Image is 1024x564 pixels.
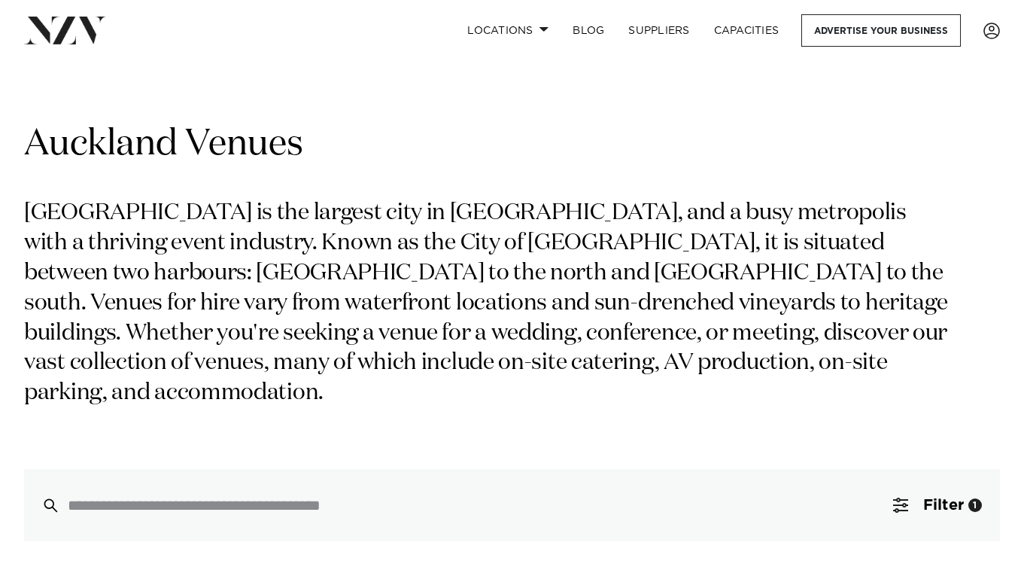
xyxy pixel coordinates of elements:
a: Advertise your business [801,14,961,47]
div: 1 [968,498,982,512]
img: nzv-logo.png [24,17,106,44]
a: BLOG [561,14,616,47]
h1: Auckland Venues [24,121,1000,169]
p: [GEOGRAPHIC_DATA] is the largest city in [GEOGRAPHIC_DATA], and a busy metropolis with a thriving... [24,199,954,409]
button: Filter1 [875,469,1000,541]
span: Filter [923,498,964,513]
a: SUPPLIERS [616,14,701,47]
a: Locations [455,14,561,47]
a: Capacities [702,14,792,47]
